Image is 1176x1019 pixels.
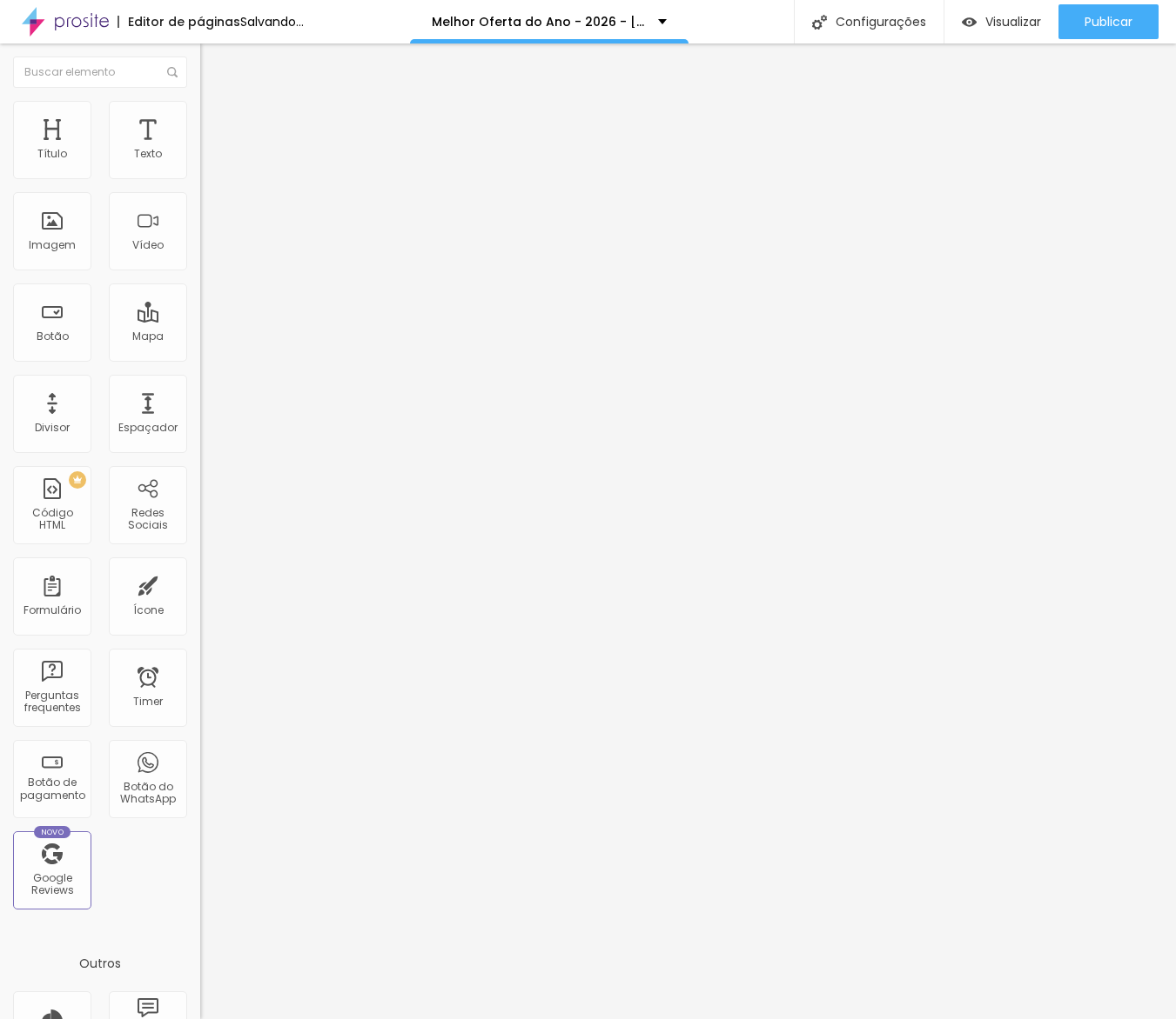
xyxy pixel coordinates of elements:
div: Ícone [133,604,164,616]
img: Icone [167,67,178,77]
div: Redes Sociais [113,507,182,532]
span: Publicar [1085,15,1132,29]
div: Botão do WhatsApp [113,781,182,806]
div: Código HTML [17,507,86,532]
div: Divisor [35,422,70,434]
div: Google Reviews [17,872,86,897]
img: view-1.svg [962,15,977,30]
div: Texto [134,148,162,160]
span: Visualizar [985,15,1041,29]
div: Formulário [24,604,81,616]
div: Vídeo [132,239,164,251]
button: Visualizar [944,4,1058,39]
div: Imagem [29,239,76,251]
div: Título [37,148,67,160]
div: Salvando... [240,16,304,28]
div: Espaçador [118,422,178,434]
button: Publicar [1058,4,1159,39]
div: Botão de pagamento [17,776,86,802]
div: Perguntas frequentes [17,689,86,715]
div: Timer [133,696,163,708]
div: Editor de páginas [118,16,240,28]
p: Melhor Oferta do Ano - 2026 - [GEOGRAPHIC_DATA] [432,16,645,28]
iframe: Editor [200,43,1176,1019]
div: Botão [37,330,69,343]
div: Mapa [132,330,164,343]
input: Buscar elemento [13,57,187,88]
img: Icone [812,15,827,30]
div: Novo [34,826,71,838]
